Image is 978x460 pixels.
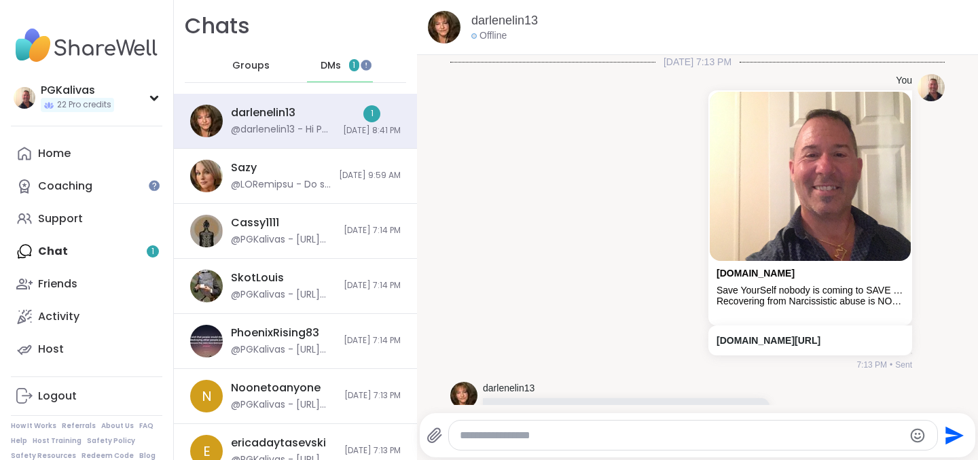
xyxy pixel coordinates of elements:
div: SkotLouis [231,270,284,285]
div: @darlenelin13 - Hi PG just wondering how you’re doing. Havnt seen you for a while. Are you doing ... [231,123,335,137]
img: PGKalivas [14,87,35,109]
span: • [890,359,892,371]
div: Activity [38,309,79,324]
img: https://sharewell-space-live.sfo3.digitaloceanspaces.com/user-generated/a1f4ef1c-a754-44c7-bd4e-2... [918,74,945,101]
img: https://sharewell-space-live.sfo3.digitaloceanspaces.com/user-generated/6cbcace5-f519-4f95-90c4-2... [428,11,460,43]
span: Groups [232,59,270,73]
div: ericadaytasevski [231,436,326,450]
img: https://sharewell-space-live.sfo3.digitaloceanspaces.com/user-generated/8f456609-e4de-46c1-a935-4... [190,270,223,302]
img: https://sharewell-space-live.sfo3.digitaloceanspaces.com/user-generated/a8017849-476b-49c5-a792-9... [190,215,223,247]
div: Noonetoanyone [231,381,321,395]
a: Friends [11,268,162,300]
a: Logout [11,380,162,412]
textarea: Type your message [460,429,903,442]
a: darlenelin13 [471,12,538,29]
a: Safety Policy [87,436,135,446]
div: @LORemipsu - Do sit amet cons ad eli sed doei - te inci ut laboree do mag ali enim admi veniamqu ... [231,178,331,192]
span: [DATE] 7:14 PM [344,335,401,347]
span: [DATE] 7:13 PM [344,390,401,402]
a: FAQ [139,421,153,431]
a: Home [11,137,162,170]
img: Save YourSelf nobody is coming to SAVE YOU in 2025 [710,92,911,261]
div: Sazy [231,160,257,175]
span: 22 Pro credits [57,99,111,111]
a: Host [11,333,162,366]
div: Offline [471,29,507,43]
iframe: Spotlight [149,180,160,191]
button: Emoji picker [909,427,926,444]
iframe: Spotlight [361,60,372,71]
div: @PGKalivas - [URL][DOMAIN_NAME] [231,233,336,247]
img: https://sharewell-space-live.sfo3.digitaloceanspaces.com/user-generated/f7e7b9c2-e837-46f3-82ec-1... [190,160,223,192]
img: https://sharewell-space-live.sfo3.digitaloceanspaces.com/user-generated/6cbcace5-f519-4f95-90c4-2... [450,382,477,409]
div: Cassy1111 [231,215,279,230]
div: Coaching [38,179,92,194]
div: Host [38,342,64,357]
a: Support [11,202,162,235]
span: Sent [895,359,912,371]
div: Recovering from Narcissistic abuse is NO JOKE - especially when you continue to believe it was al... [717,296,904,307]
div: darlenelin13 [231,105,295,120]
div: PGKalivas [41,83,114,98]
div: Home [38,146,71,161]
a: Coaching [11,170,162,202]
span: 7:13 PM [856,359,887,371]
div: PhoenixRising83 [231,325,319,340]
div: Support [38,211,83,226]
div: @PGKalivas - [URL][DOMAIN_NAME] [231,288,336,302]
button: Send [938,420,968,450]
div: Friends [38,277,77,291]
span: DMs [321,59,341,73]
a: darlenelin13 [483,382,535,395]
img: ShareWell Nav Logo [11,22,162,69]
a: [DOMAIN_NAME][URL] [717,335,820,346]
a: Activity [11,300,162,333]
a: How It Works [11,421,56,431]
h1: Chats [185,11,250,41]
span: [DATE] 9:59 AM [339,170,401,181]
div: @PGKalivas - [URL][DOMAIN_NAME] [231,343,336,357]
span: 1 [352,60,355,71]
span: [DATE] 8:41 PM [343,125,401,137]
img: https://sharewell-space-live.sfo3.digitaloceanspaces.com/user-generated/6cbcace5-f519-4f95-90c4-2... [190,105,223,137]
h4: You [896,74,912,88]
span: [DATE] 7:14 PM [344,280,401,291]
span: [DATE] 7:14 PM [344,225,401,236]
span: [DATE] 7:13 PM [655,55,740,69]
div: 1 [363,105,380,122]
a: About Us [101,421,134,431]
a: Attachment [717,268,795,279]
a: Host Training [33,436,81,446]
a: Referrals [62,421,96,431]
div: @PGKalivas - [URL][DOMAIN_NAME] [231,398,336,412]
span: [DATE] 7:13 PM [344,445,401,457]
a: Help [11,436,27,446]
img: https://sharewell-space-live.sfo3.digitaloceanspaces.com/user-generated/603f1f02-93ca-4187-be66-9... [190,325,223,357]
div: Logout [38,389,77,404]
span: N [202,386,212,406]
div: Save YourSelf nobody is coming to SAVE YOU in [DATE] [717,285,904,296]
